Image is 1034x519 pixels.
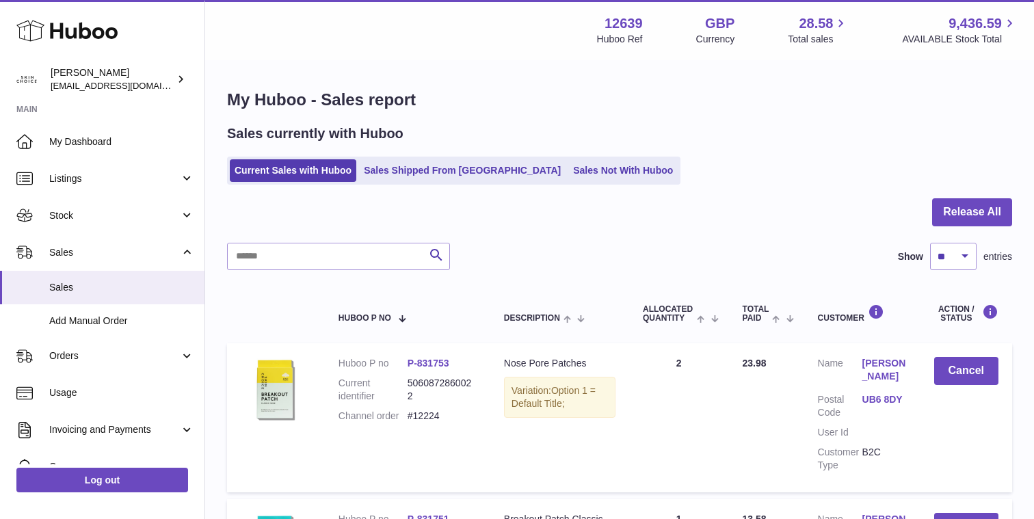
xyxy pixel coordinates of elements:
[696,33,735,46] div: Currency
[241,357,309,425] img: 126391698654631.jpg
[743,305,769,323] span: Total paid
[788,33,849,46] span: Total sales
[799,14,833,33] span: 28.58
[597,33,643,46] div: Huboo Ref
[862,446,907,472] dd: B2C
[16,468,188,492] a: Log out
[49,423,180,436] span: Invoicing and Payments
[818,304,907,323] div: Customer
[643,305,693,323] span: ALLOCATED Quantity
[818,357,862,386] dt: Name
[339,357,408,370] dt: Huboo P no
[339,410,408,423] dt: Channel order
[568,159,678,182] a: Sales Not With Huboo
[408,358,449,369] a: P-831753
[49,315,194,328] span: Add Manual Order
[504,314,560,323] span: Description
[818,426,862,439] dt: User Id
[512,385,596,409] span: Option 1 = Default Title;
[339,377,408,403] dt: Current identifier
[934,304,998,323] div: Action / Status
[359,159,566,182] a: Sales Shipped From [GEOGRAPHIC_DATA]
[49,460,194,473] span: Cases
[49,172,180,185] span: Listings
[408,377,477,403] dd: 5060872860022
[227,124,403,143] h2: Sales currently with Huboo
[51,80,201,91] span: [EMAIL_ADDRESS][DOMAIN_NAME]
[949,14,1002,33] span: 9,436.59
[408,410,477,423] dd: #12224
[862,393,907,406] a: UB6 8DY
[705,14,734,33] strong: GBP
[230,159,356,182] a: Current Sales with Huboo
[49,386,194,399] span: Usage
[504,357,615,370] div: Nose Pore Patches
[504,377,615,418] div: Variation:
[339,314,391,323] span: Huboo P no
[629,343,729,492] td: 2
[227,89,1012,111] h1: My Huboo - Sales report
[49,209,180,222] span: Stock
[605,14,643,33] strong: 12639
[788,14,849,46] a: 28.58 Total sales
[49,246,180,259] span: Sales
[16,69,37,90] img: admin@skinchoice.com
[51,66,174,92] div: [PERSON_NAME]
[862,357,907,383] a: [PERSON_NAME]
[934,357,998,385] button: Cancel
[902,33,1018,46] span: AVAILABLE Stock Total
[49,135,194,148] span: My Dashboard
[818,446,862,472] dt: Customer Type
[49,349,180,362] span: Orders
[983,250,1012,263] span: entries
[743,358,767,369] span: 23.98
[932,198,1012,226] button: Release All
[902,14,1018,46] a: 9,436.59 AVAILABLE Stock Total
[898,250,923,263] label: Show
[49,281,194,294] span: Sales
[818,393,862,419] dt: Postal Code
